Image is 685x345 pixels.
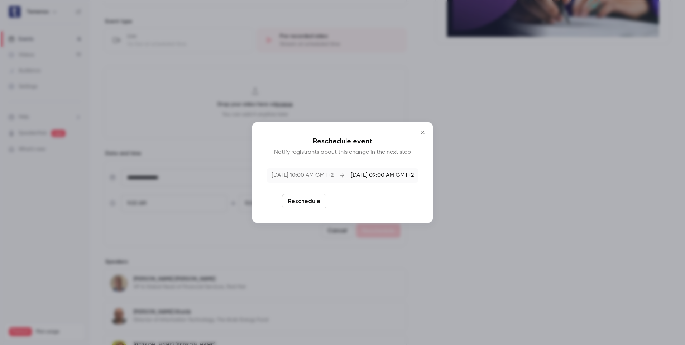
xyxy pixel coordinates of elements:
p: [DATE] 09:00 AM GMT+2 [351,171,414,180]
button: Close [416,125,430,140]
button: Reschedule [282,194,326,208]
p: [DATE] 10:00 AM GMT+2 [272,171,334,180]
button: Reschedule and notify [329,194,403,208]
p: Reschedule event [267,137,418,145]
p: Notify registrants about this change in the next step [267,148,418,157]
